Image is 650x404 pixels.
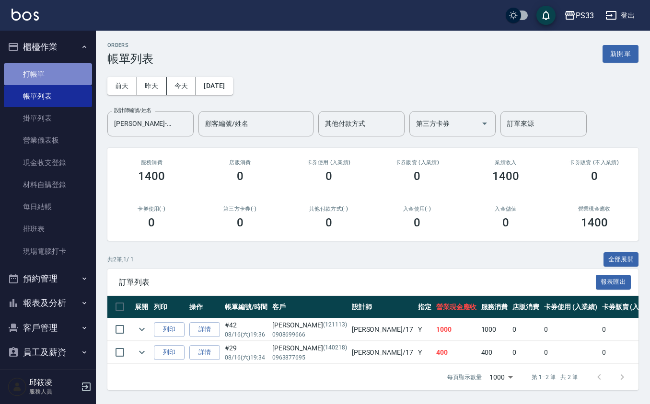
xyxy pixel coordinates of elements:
h3: 0 [414,169,420,183]
button: expand row [135,345,149,359]
a: 新開單 [603,49,638,58]
button: 新開單 [603,45,638,63]
h2: 卡券販賣 (不入業績) [561,159,627,166]
h3: 服務消費 [119,159,185,166]
th: 營業現金應收 [434,296,479,318]
p: (140218) [323,343,347,353]
h3: 0 [325,216,332,229]
h2: 入金使用(-) [384,206,450,212]
span: 訂單列表 [119,278,596,287]
button: 客戶管理 [4,315,92,340]
h3: 1400 [138,169,165,183]
h3: 0 [325,169,332,183]
h3: 0 [591,169,598,183]
button: 報表及分析 [4,291,92,315]
h2: 卡券使用 (入業績) [296,159,361,166]
h3: 帳單列表 [107,52,153,66]
a: 打帳單 [4,63,92,85]
h3: 1400 [492,169,519,183]
label: 設計師編號/姓名 [114,107,151,114]
td: 0 [542,341,600,364]
p: 共 2 筆, 1 / 1 [107,255,134,264]
h2: 業績收入 [473,159,539,166]
button: expand row [135,322,149,337]
th: 服務消費 [479,296,511,318]
p: 第 1–2 筆 共 2 筆 [532,373,578,382]
td: 0 [510,341,542,364]
h2: 營業現金應收 [561,206,627,212]
h2: ORDERS [107,42,153,48]
h3: 0 [237,216,244,229]
a: 排班表 [4,218,92,240]
button: 櫃檯作業 [4,34,92,59]
p: 08/16 (六) 19:36 [225,330,267,339]
a: 現金收支登錄 [4,152,92,174]
td: 1000 [479,318,511,341]
button: 全部展開 [604,252,639,267]
h3: 0 [237,169,244,183]
button: 登出 [602,7,638,24]
td: Y [416,341,434,364]
button: 今天 [167,77,197,95]
td: [PERSON_NAME] /17 [349,341,416,364]
p: 0963877695 [272,353,347,362]
p: 0908699666 [272,330,347,339]
a: 現場電腦打卡 [4,240,92,262]
h2: 入金儲值 [473,206,539,212]
a: 掛單列表 [4,107,92,129]
a: 詳情 [189,322,220,337]
a: 帳單列表 [4,85,92,107]
h2: 卡券販賣 (入業績) [384,159,450,166]
a: 詳情 [189,345,220,360]
td: 400 [434,341,479,364]
a: 每日結帳 [4,196,92,218]
h3: 1400 [581,216,608,229]
th: 設計師 [349,296,416,318]
td: 0 [510,318,542,341]
div: 1000 [486,364,516,390]
p: (121113) [323,320,347,330]
h3: 0 [148,216,155,229]
div: PS33 [576,10,594,22]
p: 08/16 (六) 19:34 [225,353,267,362]
td: 0 [542,318,600,341]
td: [PERSON_NAME] /17 [349,318,416,341]
a: 營業儀表板 [4,129,92,151]
button: [DATE] [196,77,232,95]
td: #42 [222,318,270,341]
button: 列印 [154,345,185,360]
button: 前天 [107,77,137,95]
th: 客戶 [270,296,349,318]
p: 服務人員 [29,387,78,396]
h2: 卡券使用(-) [119,206,185,212]
button: 員工及薪資 [4,340,92,365]
h3: 0 [502,216,509,229]
button: 昨天 [137,77,167,95]
th: 列印 [151,296,187,318]
img: Person [8,377,27,396]
a: 報表匯出 [596,277,631,286]
button: 列印 [154,322,185,337]
div: [PERSON_NAME] [272,320,347,330]
h5: 邱筱凌 [29,378,78,387]
th: 卡券使用 (入業績) [542,296,600,318]
button: PS33 [560,6,598,25]
th: 帳單編號/時間 [222,296,270,318]
td: #29 [222,341,270,364]
a: 材料自購登錄 [4,174,92,196]
h2: 店販消費 [208,159,273,166]
img: Logo [12,9,39,21]
td: Y [416,318,434,341]
button: 報表匯出 [596,275,631,290]
p: 每頁顯示數量 [447,373,482,382]
h2: 其他付款方式(-) [296,206,361,212]
button: Open [477,116,492,131]
th: 操作 [187,296,222,318]
h3: 0 [414,216,420,229]
div: [PERSON_NAME] [272,343,347,353]
td: 1000 [434,318,479,341]
th: 指定 [416,296,434,318]
th: 店販消費 [510,296,542,318]
th: 展開 [132,296,151,318]
td: 400 [479,341,511,364]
